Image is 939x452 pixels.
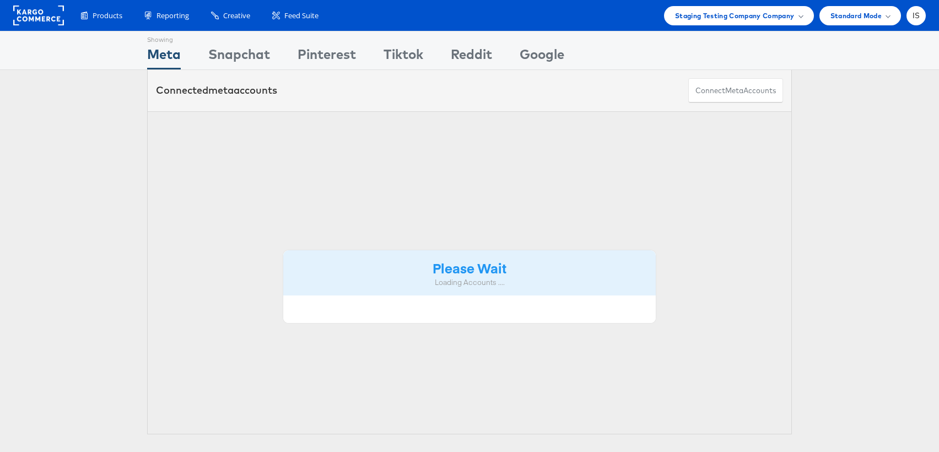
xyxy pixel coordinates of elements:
[292,277,647,288] div: Loading Accounts ....
[384,45,423,69] div: Tiktok
[433,259,506,277] strong: Please Wait
[688,78,783,103] button: ConnectmetaAccounts
[156,83,277,98] div: Connected accounts
[830,10,882,21] span: Standard Mode
[223,10,250,21] span: Creative
[520,45,564,69] div: Google
[284,10,319,21] span: Feed Suite
[725,85,743,96] span: meta
[156,10,189,21] span: Reporting
[675,10,795,21] span: Staging Testing Company Company
[451,45,492,69] div: Reddit
[93,10,122,21] span: Products
[147,45,181,69] div: Meta
[208,45,270,69] div: Snapchat
[298,45,356,69] div: Pinterest
[208,84,234,96] span: meta
[913,12,920,19] span: IS
[147,31,181,45] div: Showing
